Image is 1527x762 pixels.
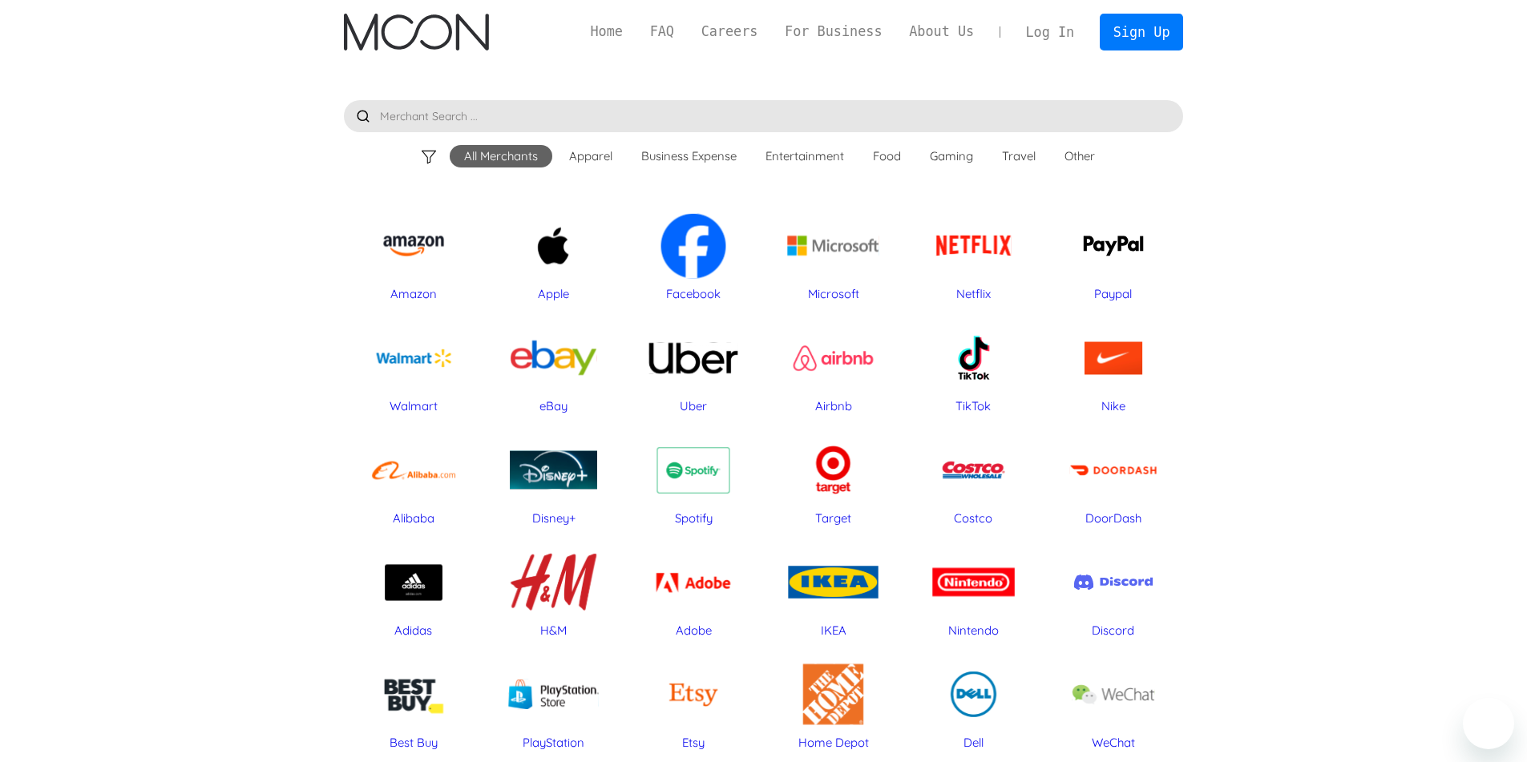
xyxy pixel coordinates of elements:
div: Discord [1052,623,1176,639]
a: Log In [1012,14,1088,50]
div: Etsy [632,735,756,751]
div: WeChat [1052,735,1176,751]
a: H&M [491,542,616,638]
div: Alibaba [352,510,476,526]
div: DoorDash [1052,510,1176,526]
div: Dell [911,735,1036,751]
div: Nintendo [911,623,1036,639]
a: Walmart [352,317,476,413]
a: Adidas [352,542,476,638]
div: Best Buy [352,735,476,751]
a: Spotify [632,429,756,526]
a: Apple [491,205,616,301]
a: Home Depot [771,654,895,750]
a: Etsy [632,654,756,750]
div: Gaming [930,148,973,164]
img: Moon Logo [344,14,489,50]
div: Spotify [632,510,756,526]
a: Paypal [1052,205,1176,301]
a: Microsoft [771,205,895,301]
a: Uber [632,317,756,413]
a: Dell [911,654,1036,750]
div: Disney+ [491,510,616,526]
a: Alibaba [352,429,476,526]
div: Apparel [569,148,612,164]
div: All Merchants [464,148,538,164]
div: Other [1064,148,1095,164]
a: Nintendo [911,542,1036,638]
a: Home [577,22,636,42]
a: Amazon [352,205,476,301]
div: TikTok [911,398,1036,414]
div: Walmart [352,398,476,414]
div: Apple [491,286,616,302]
div: eBay [491,398,616,414]
div: Facebook [632,286,756,302]
iframe: Button to launch messaging window [1463,698,1514,749]
div: Travel [1002,148,1036,164]
a: Target [771,429,895,526]
div: Costco [911,510,1036,526]
a: FAQ [636,22,688,42]
div: Microsoft [771,286,895,302]
a: WeChat [1052,654,1176,750]
div: Nike [1052,398,1176,414]
div: PlayStation [491,735,616,751]
a: TikTok [911,317,1036,413]
div: Adobe [632,623,756,639]
div: IKEA [771,623,895,639]
div: Food [873,148,901,164]
div: Business Expense [641,148,737,164]
a: IKEA [771,542,895,638]
a: Airbnb [771,317,895,413]
div: H&M [491,623,616,639]
div: Netflix [911,286,1036,302]
div: Home Depot [771,735,895,751]
a: About Us [895,22,988,42]
div: Uber [632,398,756,414]
a: Sign Up [1100,14,1183,50]
input: Merchant Search ... [344,100,1184,132]
a: Netflix [911,205,1036,301]
a: PlayStation [491,654,616,750]
a: Adobe [632,542,756,638]
div: Airbnb [771,398,895,414]
a: home [344,14,489,50]
div: Adidas [352,623,476,639]
a: Disney+ [491,429,616,526]
a: DoorDash [1052,429,1176,526]
a: eBay [491,317,616,413]
a: Costco [911,429,1036,526]
div: Paypal [1052,286,1176,302]
a: Nike [1052,317,1176,413]
div: Target [771,510,895,526]
div: Amazon [352,286,476,302]
a: For Business [771,22,895,42]
div: Entertainment [766,148,844,164]
a: Careers [688,22,771,42]
a: Facebook [632,205,756,301]
a: Best Buy [352,654,476,750]
a: Discord [1052,542,1176,638]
